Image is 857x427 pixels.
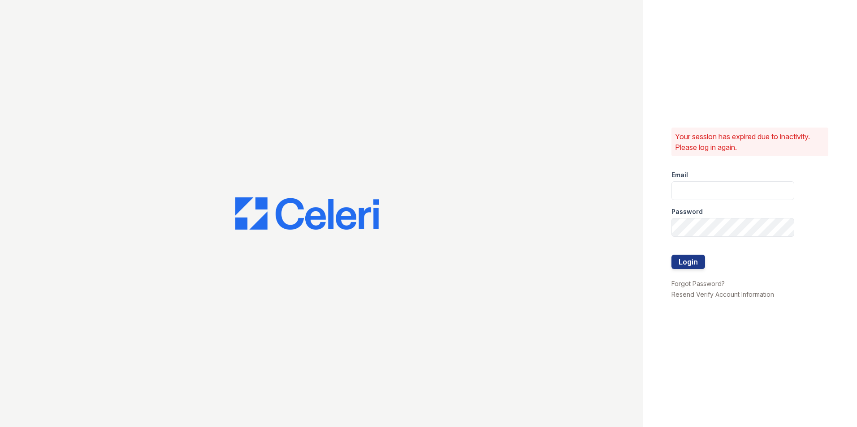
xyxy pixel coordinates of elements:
[671,207,703,216] label: Password
[675,131,825,153] p: Your session has expired due to inactivity. Please log in again.
[235,197,379,230] img: CE_Logo_Blue-a8612792a0a2168367f1c8372b55b34899dd931a85d93a1a3d3e32e68fde9ad4.png
[671,290,774,298] a: Resend Verify Account Information
[671,280,725,287] a: Forgot Password?
[671,171,688,179] label: Email
[671,255,705,269] button: Login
